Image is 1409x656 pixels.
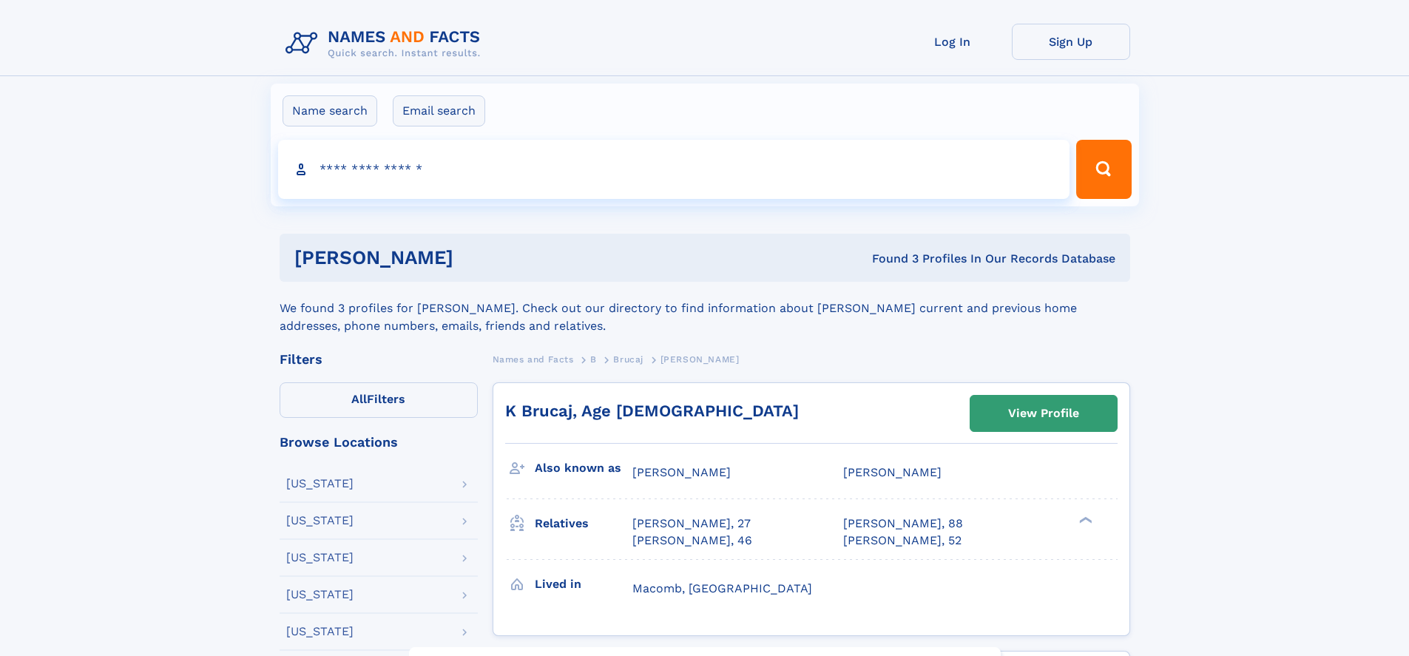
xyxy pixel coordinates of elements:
[493,350,574,368] a: Names and Facts
[590,354,597,365] span: B
[590,350,597,368] a: B
[280,382,478,418] label: Filters
[843,532,962,549] a: [PERSON_NAME], 52
[1076,140,1131,199] button: Search Button
[280,282,1130,335] div: We found 3 profiles for [PERSON_NAME]. Check out our directory to find information about [PERSON_...
[505,402,799,420] a: K Brucaj, Age [DEMOGRAPHIC_DATA]
[393,95,485,126] label: Email search
[1008,396,1079,430] div: View Profile
[843,465,942,479] span: [PERSON_NAME]
[286,515,354,527] div: [US_STATE]
[286,626,354,638] div: [US_STATE]
[280,436,478,449] div: Browse Locations
[351,392,367,406] span: All
[280,24,493,64] img: Logo Names and Facts
[294,248,663,267] h1: [PERSON_NAME]
[660,354,740,365] span: [PERSON_NAME]
[843,515,963,532] a: [PERSON_NAME], 88
[663,251,1115,267] div: Found 3 Profiles In Our Records Database
[613,354,643,365] span: Brucaj
[286,478,354,490] div: [US_STATE]
[970,396,1117,431] a: View Profile
[893,24,1012,60] a: Log In
[1012,24,1130,60] a: Sign Up
[1075,515,1093,525] div: ❯
[535,572,632,597] h3: Lived in
[286,552,354,564] div: [US_STATE]
[535,456,632,481] h3: Also known as
[632,532,752,549] a: [PERSON_NAME], 46
[280,353,478,366] div: Filters
[632,515,751,532] a: [PERSON_NAME], 27
[632,465,731,479] span: [PERSON_NAME]
[613,350,643,368] a: Brucaj
[283,95,377,126] label: Name search
[632,581,812,595] span: Macomb, [GEOGRAPHIC_DATA]
[535,511,632,536] h3: Relatives
[286,589,354,601] div: [US_STATE]
[278,140,1070,199] input: search input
